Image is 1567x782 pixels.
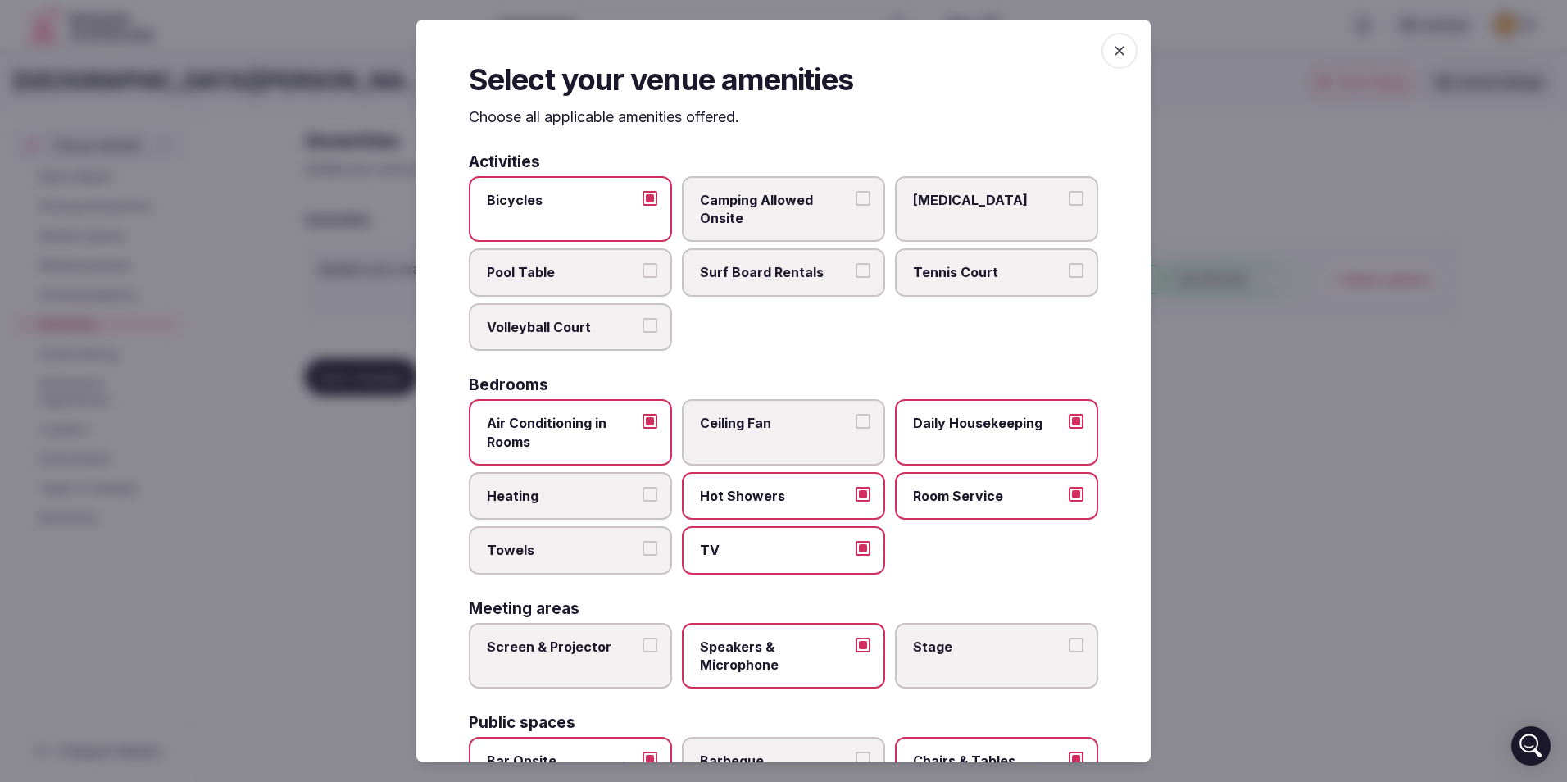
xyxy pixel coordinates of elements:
[469,715,575,730] h3: Public spaces
[643,318,657,333] button: Volleyball Court
[1069,487,1083,502] button: Room Service
[913,414,1064,432] span: Daily Housekeeping
[487,263,638,281] span: Pool Table
[856,263,870,278] button: Surf Board Rentals
[700,487,851,505] span: Hot Showers
[700,541,851,559] span: TV
[1069,190,1083,205] button: [MEDICAL_DATA]
[487,414,638,451] span: Air Conditioning in Rooms
[487,638,638,656] span: Screen & Projector
[700,638,851,675] span: Speakers & Microphone
[913,638,1064,656] span: Stage
[487,190,638,208] span: Bicycles
[856,190,870,205] button: Camping Allowed Onsite
[1069,638,1083,652] button: Stage
[469,601,579,616] h3: Meeting areas
[856,487,870,502] button: Hot Showers
[643,638,657,652] button: Screen & Projector
[856,541,870,556] button: TV
[469,377,548,393] h3: Bedrooms
[700,414,851,432] span: Ceiling Fan
[487,541,638,559] span: Towels
[487,318,638,336] span: Volleyball Court
[1069,263,1083,278] button: Tennis Court
[487,752,638,770] span: Bar Onsite
[856,414,870,429] button: Ceiling Fan
[856,752,870,766] button: Barbeque
[700,752,851,770] span: Barbeque
[913,487,1064,505] span: Room Service
[700,190,851,227] span: Camping Allowed Onsite
[913,190,1064,208] span: [MEDICAL_DATA]
[643,487,657,502] button: Heating
[643,190,657,205] button: Bicycles
[643,541,657,556] button: Towels
[643,263,657,278] button: Pool Table
[913,263,1064,281] span: Tennis Court
[469,107,1098,127] p: Choose all applicable amenities offered.
[1069,752,1083,766] button: Chairs & Tables
[643,414,657,429] button: Air Conditioning in Rooms
[700,263,851,281] span: Surf Board Rentals
[487,487,638,505] span: Heating
[469,153,540,169] h3: Activities
[1069,414,1083,429] button: Daily Housekeeping
[856,638,870,652] button: Speakers & Microphone
[913,752,1064,770] span: Chairs & Tables
[643,752,657,766] button: Bar Onsite
[469,59,1098,100] h2: Select your venue amenities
